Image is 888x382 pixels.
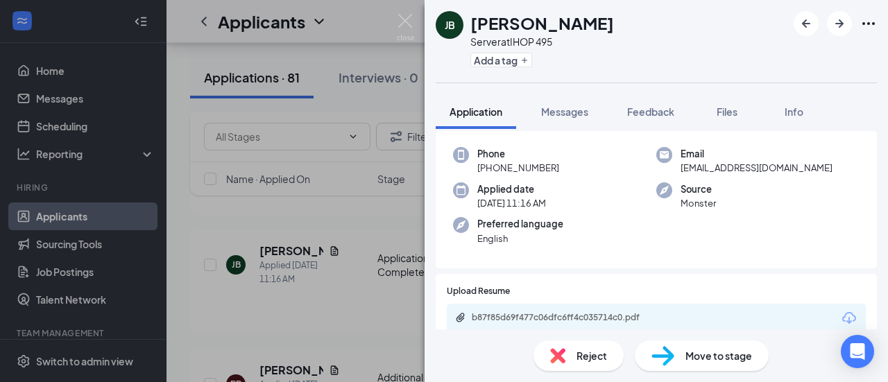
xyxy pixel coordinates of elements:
[841,310,857,327] svg: Download
[477,196,546,210] span: [DATE] 11:16 AM
[717,105,737,118] span: Files
[827,11,852,36] button: ArrowRight
[477,217,563,231] span: Preferred language
[455,312,466,323] svg: Paperclip
[520,56,529,64] svg: Plus
[470,53,532,67] button: PlusAdd a tag
[785,105,803,118] span: Info
[477,232,563,245] span: English
[860,15,877,32] svg: Ellipses
[681,182,716,196] span: Source
[472,312,666,323] div: b87f85d69f477c06dfc6ff4c035714c0.pdf
[477,182,546,196] span: Applied date
[681,147,832,161] span: Email
[447,285,510,298] span: Upload Resume
[455,312,680,325] a: Paperclipb87f85d69f477c06dfc6ff4c035714c0.pdf
[685,348,752,363] span: Move to stage
[541,105,588,118] span: Messages
[477,161,559,175] span: [PHONE_NUMBER]
[477,147,559,161] span: Phone
[450,105,502,118] span: Application
[577,348,607,363] span: Reject
[794,11,819,36] button: ArrowLeftNew
[798,15,814,32] svg: ArrowLeftNew
[470,35,614,49] div: Server at IHOP 495
[445,18,455,32] div: JB
[470,11,614,35] h1: [PERSON_NAME]
[841,335,874,368] div: Open Intercom Messenger
[681,196,716,210] span: Monster
[831,15,848,32] svg: ArrowRight
[681,161,832,175] span: [EMAIL_ADDRESS][DOMAIN_NAME]
[627,105,674,118] span: Feedback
